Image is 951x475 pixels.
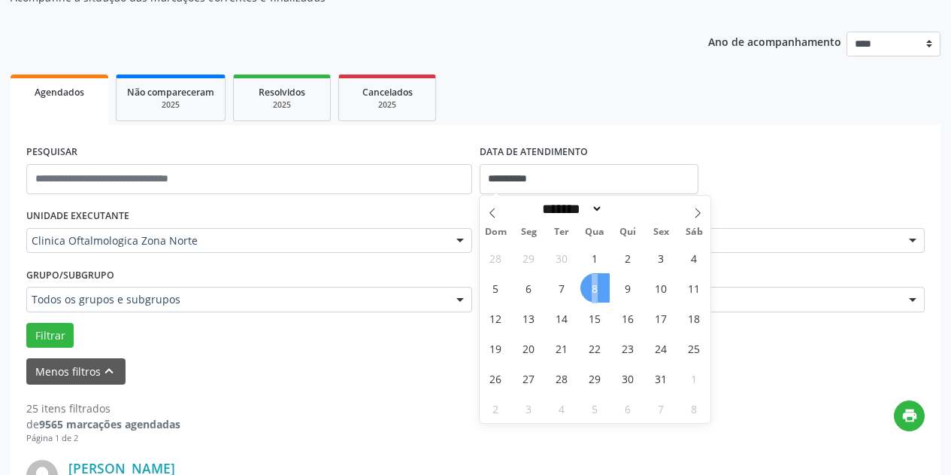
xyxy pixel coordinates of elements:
div: de [26,416,180,432]
span: Resolvidos [259,86,305,99]
label: Grupo/Subgrupo [26,263,114,287]
span: Outubro 7, 2025 [547,273,577,303]
span: Novembro 4, 2025 [547,394,577,423]
span: Outubro 21, 2025 [547,333,577,363]
span: Outubro 9, 2025 [613,273,643,303]
span: Sex [644,227,677,237]
i: keyboard_arrow_up [101,363,117,379]
span: Outubro 25, 2025 [680,333,709,363]
span: Outubro 12, 2025 [481,303,510,333]
button: Menos filtroskeyboard_arrow_up [26,358,126,385]
span: Ter [545,227,578,237]
span: Novembro 5, 2025 [580,394,610,423]
span: Outubro 23, 2025 [613,333,643,363]
span: Outubro 15, 2025 [580,303,610,333]
span: Outubro 17, 2025 [647,303,676,333]
span: Dom [480,227,513,237]
span: Cancelados [362,86,413,99]
span: Sáb [677,227,710,237]
span: Setembro 28, 2025 [481,243,510,273]
span: Outubro 30, 2025 [613,364,643,393]
span: Seg [512,227,545,237]
i: print [901,407,918,424]
span: Outubro 2, 2025 [613,243,643,273]
label: PESQUISAR [26,141,77,164]
span: Outubro 19, 2025 [481,333,510,363]
span: Outubro 3, 2025 [647,243,676,273]
button: print [894,400,925,431]
span: Qui [611,227,644,237]
span: Outubro 22, 2025 [580,333,610,363]
span: Outubro 8, 2025 [580,273,610,303]
span: Outubro 4, 2025 [680,243,709,273]
label: DATA DE ATENDIMENTO [480,141,588,164]
span: Clinica Oftalmologica Zona Norte [32,233,441,248]
span: Não compareceram [127,86,214,99]
span: Outubro 16, 2025 [613,303,643,333]
span: Novembro 8, 2025 [680,394,709,423]
label: UNIDADE EXECUTANTE [26,205,129,228]
div: 25 itens filtrados [26,400,180,416]
span: Novembro 7, 2025 [647,394,676,423]
strong: 9565 marcações agendadas [39,417,180,431]
div: 2025 [244,99,320,111]
span: Outubro 13, 2025 [514,303,544,333]
span: Setembro 30, 2025 [547,243,577,273]
span: Outubro 10, 2025 [647,273,676,303]
select: Month [538,201,604,217]
span: Outubro 14, 2025 [547,303,577,333]
span: Outubro 11, 2025 [680,273,709,303]
span: Novembro 2, 2025 [481,394,510,423]
span: Outubro 20, 2025 [514,333,544,363]
span: Setembro 29, 2025 [514,243,544,273]
p: Ano de acompanhamento [708,32,841,50]
span: Todos os grupos e subgrupos [32,292,441,307]
div: Página 1 de 2 [26,432,180,445]
span: Outubro 28, 2025 [547,364,577,393]
span: Outubro 5, 2025 [481,273,510,303]
span: Outubro 18, 2025 [680,303,709,333]
span: Agendados [35,86,84,99]
span: Qua [578,227,611,237]
span: Outubro 1, 2025 [580,243,610,273]
span: Novembro 6, 2025 [613,394,643,423]
button: Filtrar [26,323,74,349]
span: Outubro 24, 2025 [647,333,676,363]
div: 2025 [350,99,425,111]
span: Outubro 26, 2025 [481,364,510,393]
span: Outubro 29, 2025 [580,364,610,393]
div: 2025 [127,99,214,111]
span: Novembro 3, 2025 [514,394,544,423]
span: Novembro 1, 2025 [680,364,709,393]
input: Year [603,201,653,217]
span: Outubro 27, 2025 [514,364,544,393]
span: Outubro 6, 2025 [514,273,544,303]
span: Outubro 31, 2025 [647,364,676,393]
